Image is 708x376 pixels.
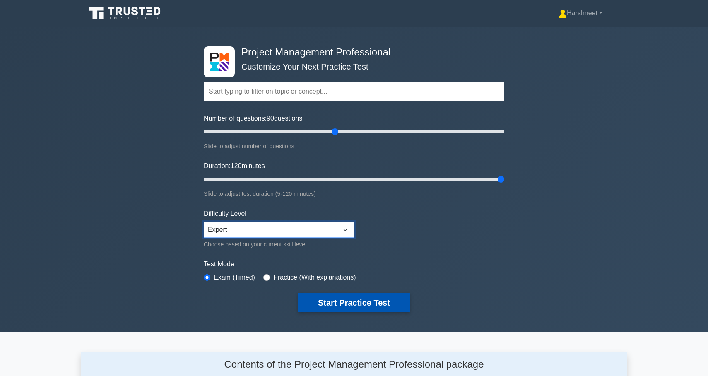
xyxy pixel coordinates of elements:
[267,115,274,122] span: 90
[204,209,246,219] label: Difficulty Level
[273,272,356,282] label: Practice (With explanations)
[204,82,504,101] input: Start typing to filter on topic or concept...
[204,141,504,151] div: Slide to adjust number of questions
[204,239,354,249] div: Choose based on your current skill level
[204,259,504,269] label: Test Mode
[204,161,265,171] label: Duration: minutes
[298,293,410,312] button: Start Practice Test
[238,46,464,58] h4: Project Management Professional
[539,5,622,22] a: Harshneet
[204,189,504,199] div: Slide to adjust test duration (5-120 minutes)
[231,162,242,169] span: 120
[214,272,255,282] label: Exam (Timed)
[159,359,549,371] h4: Contents of the Project Management Professional package
[204,113,302,123] label: Number of questions: questions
